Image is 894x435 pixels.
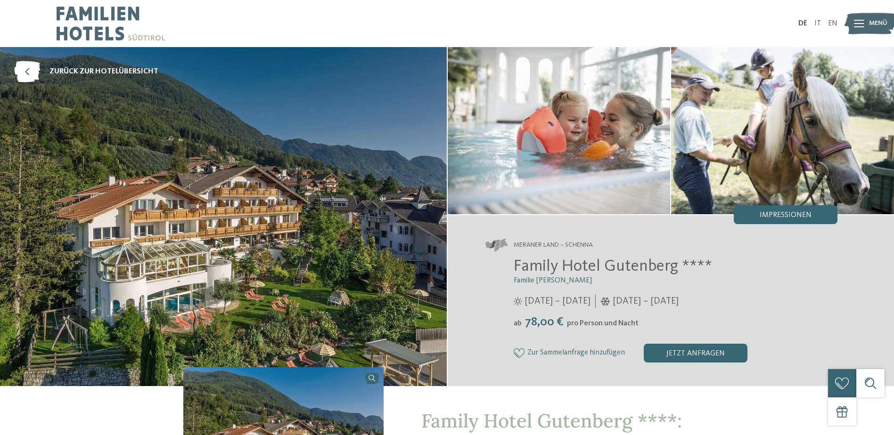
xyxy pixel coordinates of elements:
span: Family Hotel Gutenberg **** [514,258,712,274]
a: DE [798,20,807,27]
span: Zur Sammelanfrage hinzufügen [527,349,625,357]
i: Öffnungszeiten im Winter [600,297,610,306]
a: zurück zur Hotelübersicht [14,61,158,82]
span: Meraner Land – Schenna [514,241,593,250]
div: jetzt anfragen [644,344,747,362]
span: Familie [PERSON_NAME] [514,277,592,284]
a: EN [828,20,837,27]
span: 78,00 € [523,316,566,328]
span: Impressionen [760,211,812,219]
span: Menü [869,19,887,28]
i: Öffnungszeiten im Sommer [514,297,522,306]
span: pro Person und Nacht [567,320,639,327]
span: ab [514,320,522,327]
img: Das Familienhotel in Schenna für kreative Naturliebhaber [448,47,671,214]
a: IT [814,20,821,27]
span: [DATE] – [DATE] [613,295,679,308]
span: [DATE] – [DATE] [525,295,591,308]
span: zurück zur Hotelübersicht [49,66,158,77]
img: Das Familienhotel in Schenna für kreative Naturliebhaber [671,47,894,214]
